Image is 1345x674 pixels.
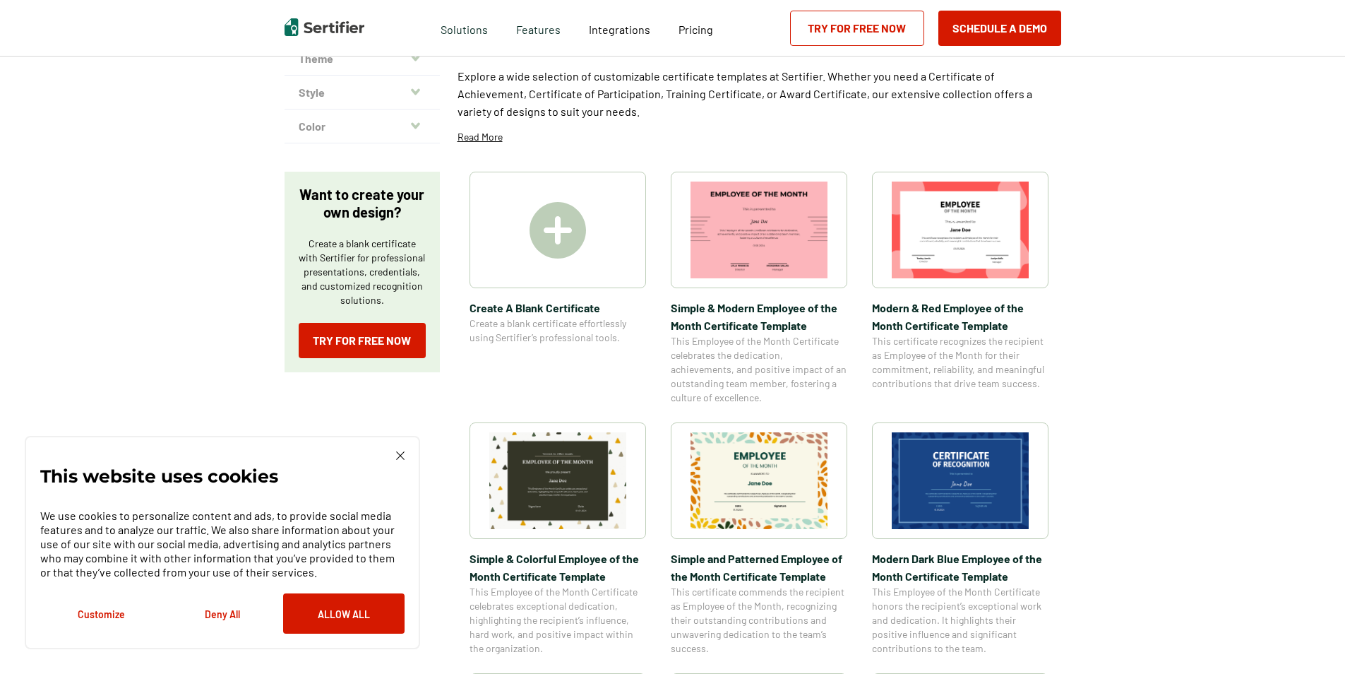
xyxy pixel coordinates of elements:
a: Try for Free Now [790,11,924,46]
a: Simple and Patterned Employee of the Month Certificate TemplateSimple and Patterned Employee of t... [671,422,847,656]
span: Features [516,19,561,37]
p: This website uses cookies [40,469,278,483]
button: Style [285,76,440,110]
span: Modern & Red Employee of the Month Certificate Template [872,299,1048,334]
p: Explore a wide selection of customizable certificate templates at Sertifier. Whether you need a C... [458,67,1061,120]
span: Integrations [589,23,650,36]
span: Pricing [679,23,713,36]
img: Simple and Patterned Employee of the Month Certificate Template [691,432,827,529]
a: Simple & Colorful Employee of the Month Certificate TemplateSimple & Colorful Employee of the Mon... [470,422,646,656]
a: Simple & Modern Employee of the Month Certificate TemplateSimple & Modern Employee of the Month C... [671,172,847,405]
img: Simple & Modern Employee of the Month Certificate Template [691,182,827,278]
a: Integrations [589,19,650,37]
a: Try for Free Now [299,323,426,358]
span: Create A Blank Certificate [470,299,646,317]
button: Color [285,110,440,143]
span: This certificate recognizes the recipient as Employee of the Month for their commitment, reliabil... [872,334,1048,391]
button: Schedule a Demo [938,11,1061,46]
span: Create a blank certificate effortlessly using Sertifier’s professional tools. [470,317,646,345]
a: Modern Dark Blue Employee of the Month Certificate TemplateModern Dark Blue Employee of the Month... [872,422,1048,656]
img: Create A Blank Certificate [530,202,586,259]
img: Modern Dark Blue Employee of the Month Certificate Template [892,432,1029,529]
span: Simple and Patterned Employee of the Month Certificate Template [671,550,847,585]
span: This Employee of the Month Certificate celebrates the dedication, achievements, and positive impa... [671,334,847,405]
span: This Employee of the Month Certificate honors the recipient’s exceptional work and dedication. It... [872,585,1048,656]
span: This Employee of the Month Certificate celebrates exceptional dedication, highlighting the recipi... [470,585,646,656]
span: Modern Dark Blue Employee of the Month Certificate Template [872,550,1048,585]
p: Create a blank certificate with Sertifier for professional presentations, credentials, and custom... [299,237,426,307]
img: Cookie Popup Close [396,451,405,460]
img: Modern & Red Employee of the Month Certificate Template [892,182,1029,278]
img: Sertifier | Digital Credentialing Platform [285,18,364,36]
button: Customize [40,593,162,634]
p: We use cookies to personalize content and ads, to provide social media features and to analyze ou... [40,509,405,579]
a: Modern & Red Employee of the Month Certificate TemplateModern & Red Employee of the Month Certifi... [872,172,1048,405]
img: Simple & Colorful Employee of the Month Certificate Template [489,432,626,529]
button: Allow All [283,593,405,634]
span: This certificate commends the recipient as Employee of the Month, recognizing their outstanding c... [671,585,847,656]
span: Simple & Colorful Employee of the Month Certificate Template [470,550,646,585]
p: Read More [458,130,503,144]
a: Pricing [679,19,713,37]
span: Solutions [441,19,488,37]
span: Simple & Modern Employee of the Month Certificate Template [671,299,847,334]
p: Want to create your own design? [299,186,426,221]
button: Theme [285,42,440,76]
button: Deny All [162,593,283,634]
iframe: Chat Widget [1274,606,1345,674]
